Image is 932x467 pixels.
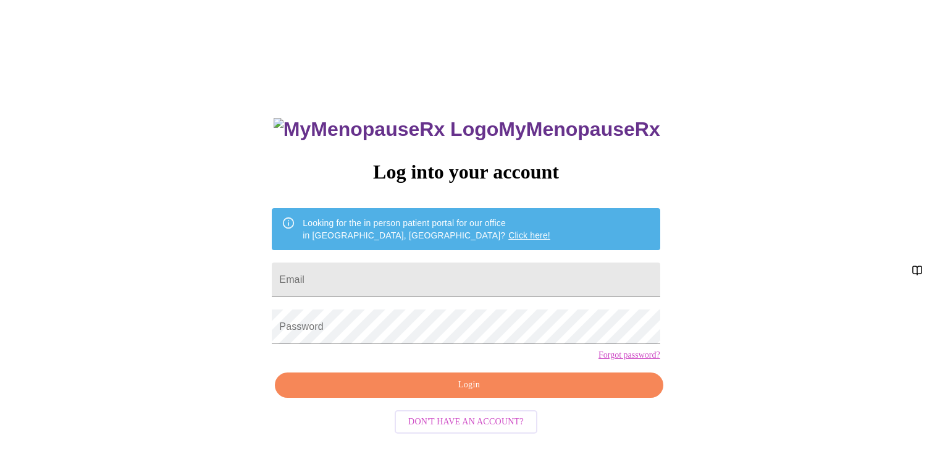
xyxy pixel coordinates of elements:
[408,414,524,430] span: Don't have an account?
[274,118,498,141] img: MyMenopauseRx Logo
[289,377,649,393] span: Login
[395,410,537,434] button: Don't have an account?
[598,350,660,360] a: Forgot password?
[508,230,550,240] a: Click here!
[392,416,540,426] a: Don't have an account?
[275,372,663,398] button: Login
[272,161,660,183] h3: Log into your account
[303,212,550,246] div: Looking for the in person patient portal for our office in [GEOGRAPHIC_DATA], [GEOGRAPHIC_DATA]?
[274,118,660,141] h3: MyMenopauseRx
